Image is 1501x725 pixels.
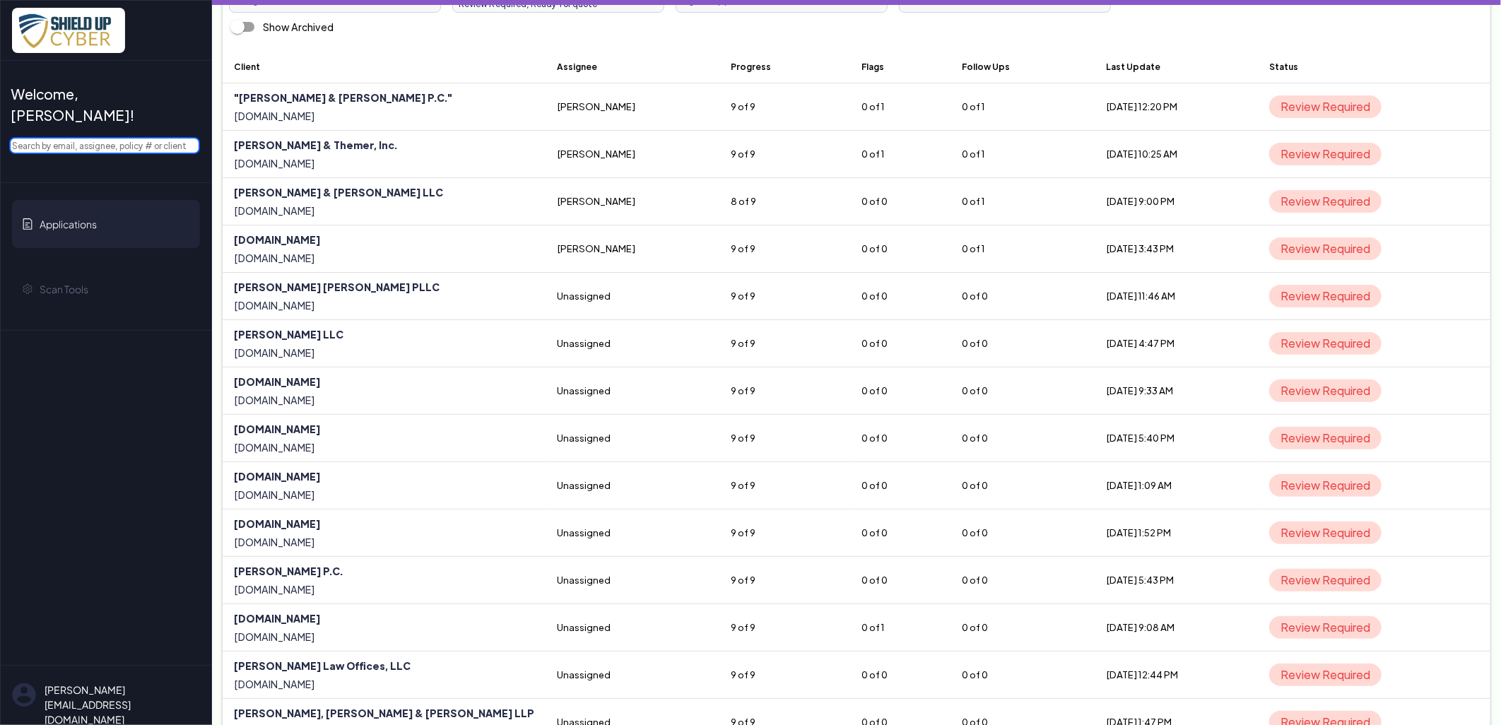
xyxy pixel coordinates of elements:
td: 9 of 9 [719,225,850,273]
td: [PERSON_NAME] [546,131,719,178]
td: [DATE] 12:20 PM [1095,83,1258,131]
span: Welcome, [PERSON_NAME]! [11,83,189,126]
td: 0 of 0 [950,273,1095,320]
td: Unassigned [546,509,719,557]
td: Unassigned [546,415,719,462]
td: 0 of 0 [950,509,1095,557]
td: 0 of 0 [850,415,950,462]
td: 9 of 9 [719,415,850,462]
td: 0 of 0 [850,178,950,225]
img: application-icon.svg [22,218,33,230]
th: Progress [719,49,850,83]
td: [DATE] 1:52 PM [1095,509,1258,557]
span: Review Required [1269,332,1382,355]
td: [PERSON_NAME] [546,83,719,131]
td: 0 of 0 [850,462,950,509]
a: Applications [12,200,200,248]
td: Unassigned [546,604,719,652]
td: 9 of 9 [719,83,850,131]
img: x7pemu0IxLxkcbZJZdzx2HwkaHwO9aaLS0XkQIJL.png [12,8,125,53]
a: Scan Tools [12,265,200,313]
td: 0 of 0 [850,273,950,320]
td: 0 of 0 [950,604,1095,652]
td: [PERSON_NAME] [546,178,719,225]
td: 0 of 1 [950,178,1095,225]
td: 0 of 0 [950,415,1095,462]
img: su-uw-user-icon.svg [12,683,36,707]
span: Review Required [1269,237,1382,260]
td: 9 of 9 [719,462,850,509]
td: 9 of 9 [719,131,850,178]
td: 0 of 1 [950,225,1095,273]
td: 0 of 0 [950,652,1095,699]
td: 0 of 1 [850,83,950,131]
div: Show Archived [263,20,334,35]
td: [PERSON_NAME] [546,225,719,273]
th: Last Update [1095,49,1258,83]
span: Review Required [1269,616,1382,639]
th: Assignee [546,49,719,83]
td: 9 of 9 [719,320,850,367]
td: 9 of 9 [719,604,850,652]
td: Unassigned [546,367,719,415]
td: [DATE] 9:08 AM [1095,604,1258,652]
th: Follow Ups [950,49,1095,83]
td: 8 of 9 [719,178,850,225]
td: 0 of 0 [850,557,950,604]
td: [DATE] 5:43 PM [1095,557,1258,604]
th: Flags [850,49,950,83]
td: Unassigned [546,462,719,509]
td: 0 of 0 [950,462,1095,509]
td: [DATE] 5:40 PM [1095,415,1258,462]
td: 0 of 1 [850,131,950,178]
td: [DATE] 12:44 PM [1095,652,1258,699]
span: Review Required [1269,190,1382,213]
td: 9 of 9 [719,557,850,604]
td: 9 of 9 [719,367,850,415]
a: Welcome, [PERSON_NAME]! [12,78,200,131]
td: [DATE] 9:33 AM [1095,367,1258,415]
td: [DATE] 11:46 AM [1095,273,1258,320]
td: 0 of 0 [850,509,950,557]
span: Review Required [1269,95,1382,118]
span: Review Required [1269,521,1382,544]
span: Review Required [1269,285,1382,307]
img: gear-icon.svg [22,283,33,295]
td: 0 of 1 [950,131,1095,178]
div: Show Archived [223,13,334,41]
td: Unassigned [546,557,719,604]
td: 0 of 1 [950,83,1095,131]
td: 0 of 0 [950,367,1095,415]
span: Review Required [1269,664,1382,686]
span: Review Required [1269,569,1382,591]
span: Applications [40,217,97,232]
td: 9 of 9 [719,273,850,320]
td: 0 of 0 [850,367,950,415]
span: Scan Tools [40,282,88,297]
span: Review Required [1269,379,1382,402]
input: Search by email, assignee, policy # or client [9,137,200,154]
td: Unassigned [546,273,719,320]
span: Review Required [1269,427,1382,449]
td: Unassigned [546,320,719,367]
td: 0 of 0 [950,320,1095,367]
td: 0 of 1 [850,604,950,652]
span: Review Required [1269,474,1382,497]
td: Unassigned [546,652,719,699]
th: Client [223,49,546,83]
td: 0 of 0 [950,557,1095,604]
td: [DATE] 4:47 PM [1095,320,1258,367]
td: 9 of 9 [719,652,850,699]
td: 9 of 9 [719,509,850,557]
td: [DATE] 1:09 AM [1095,462,1258,509]
td: [DATE] 9:00 PM [1095,178,1258,225]
td: [DATE] 10:25 AM [1095,131,1258,178]
td: 0 of 0 [850,225,950,273]
td: [DATE] 3:43 PM [1095,225,1258,273]
td: 0 of 0 [850,320,950,367]
td: 0 of 0 [850,652,950,699]
span: Review Required [1269,143,1382,165]
th: Status [1258,49,1490,83]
